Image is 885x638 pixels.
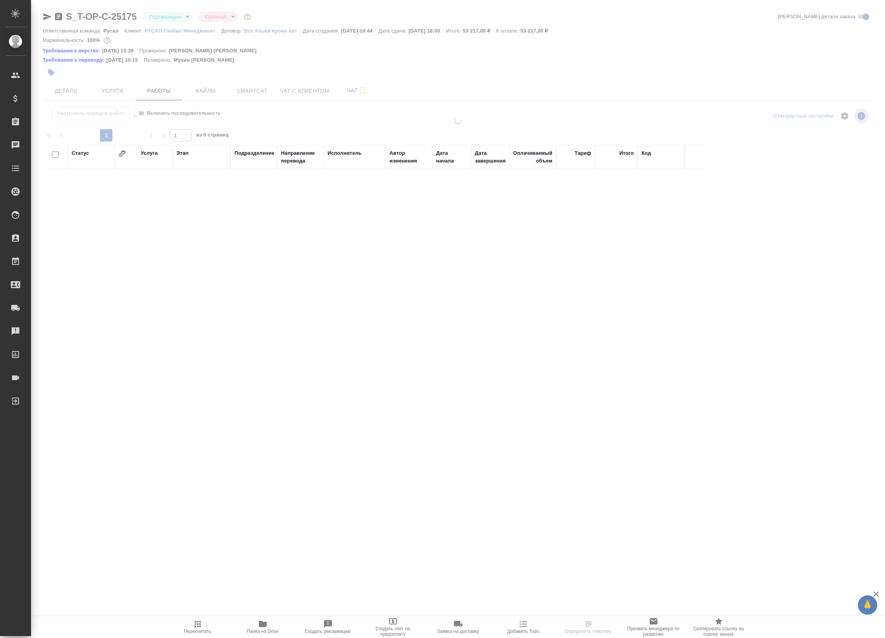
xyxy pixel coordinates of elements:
[390,149,428,165] div: Автор изменения
[141,149,157,157] div: Услуга
[281,149,320,165] div: Направление перевода
[235,149,274,157] div: Подразделение
[72,149,89,157] div: Статус
[861,597,874,613] span: 🙏
[176,149,188,157] div: Этап
[118,150,126,157] button: Сгруппировать
[475,149,506,165] div: Дата завершения
[619,149,634,157] div: Итого
[513,149,552,165] div: Оплачиваемый объем
[436,149,467,165] div: Дата начала
[328,149,362,157] div: Исполнитель
[642,149,651,157] div: Код
[858,595,877,615] button: 🙏
[574,149,591,157] div: Тариф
